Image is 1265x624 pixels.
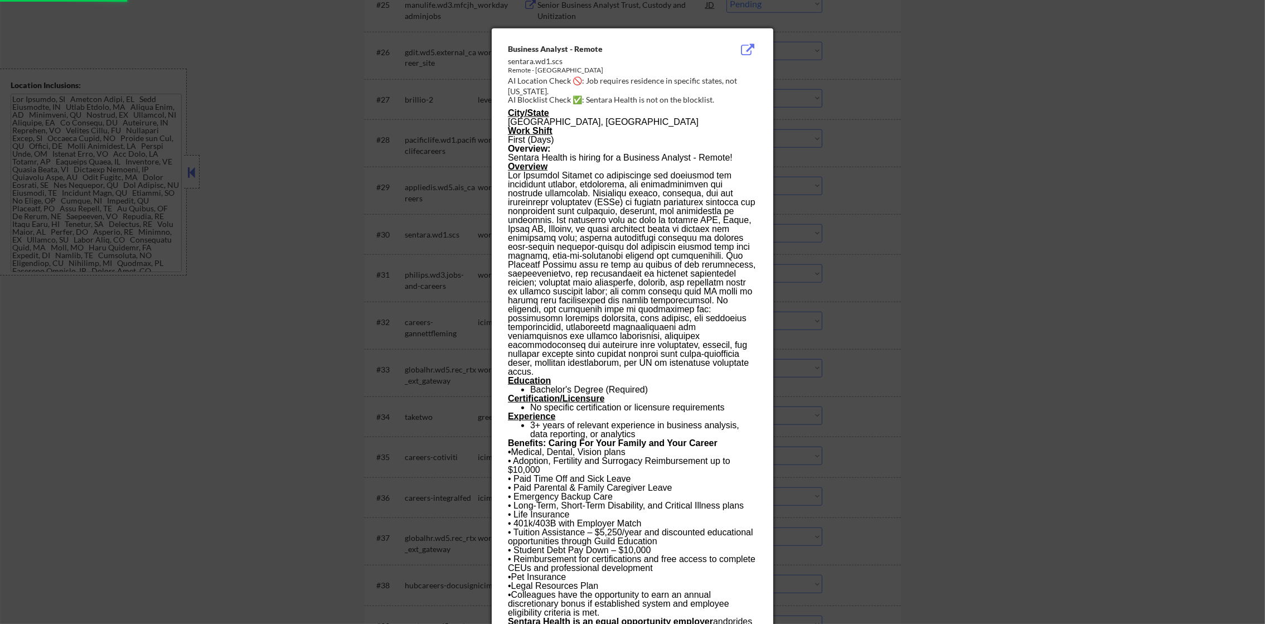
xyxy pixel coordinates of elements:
li: No specific certification or licensure requirements [530,403,757,412]
div: AI Blocklist Check ✅: Sentara Health is not on the blocklist. [508,94,762,105]
div: Business Analyst - Remote [508,43,701,55]
span: • 401k/403B with Employer Match [508,519,642,528]
div: AI Location Check 🚫: Job requires residence in specific states, not [US_STATE]. [508,75,762,97]
b: Benefits: Caring For Your Family and Your Career [508,438,718,448]
div: Remote - [GEOGRAPHIC_DATA] [508,66,701,75]
span: Medical, Dental, Vision plans [511,447,626,457]
u: Experience [508,412,555,421]
p: Lor Ipsumdol Sitamet co adipiscinge sed doeiusmod tem incididunt utlabor, etdolorema, ali enimadm... [508,171,757,376]
span: • Tuition Assistance – $5,250/year and discounted educational opportunities through Guild Education [508,528,753,546]
span: • Long-Term, Short-Term Disability, and Critical Illness plans [508,501,744,510]
span: • Paid Time Off and Sick Leave [508,474,631,483]
span: • Student Debt Pay Down – $10,000 [508,545,651,555]
u: Education [508,376,551,385]
span: • Adoption, Fertility and Surrogacy Reimbursement up to $10,000 [508,456,730,475]
li: Bachelor's Degree (Required) [530,385,757,394]
div: sentara.wd1.scs [508,56,701,67]
b: Overview: [508,144,550,153]
span: • Paid Parental & Family Caregiver Leave [508,483,672,492]
b: • [508,447,511,457]
b: City/State [508,108,549,118]
span: •Pet Insurance •Legal Resources Plan •Colleagues have the opportunity to earn an annual discretio... [508,572,729,617]
b: Overview [508,162,547,171]
u: Certification/Licensure [508,394,604,403]
span: • Reimbursement for certifications and free access to complete CEUs and professional development [508,554,755,573]
span: 3+ years of relevant experience in business analysis, data reporting, or analytics [530,420,739,439]
b: Work Shift [508,126,552,136]
h1: Sentara Health is hiring for a Business Analyst - Remote! [508,153,757,162]
span: • Emergency Backup Care [508,492,613,501]
span: • Life Insurance [508,510,570,519]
